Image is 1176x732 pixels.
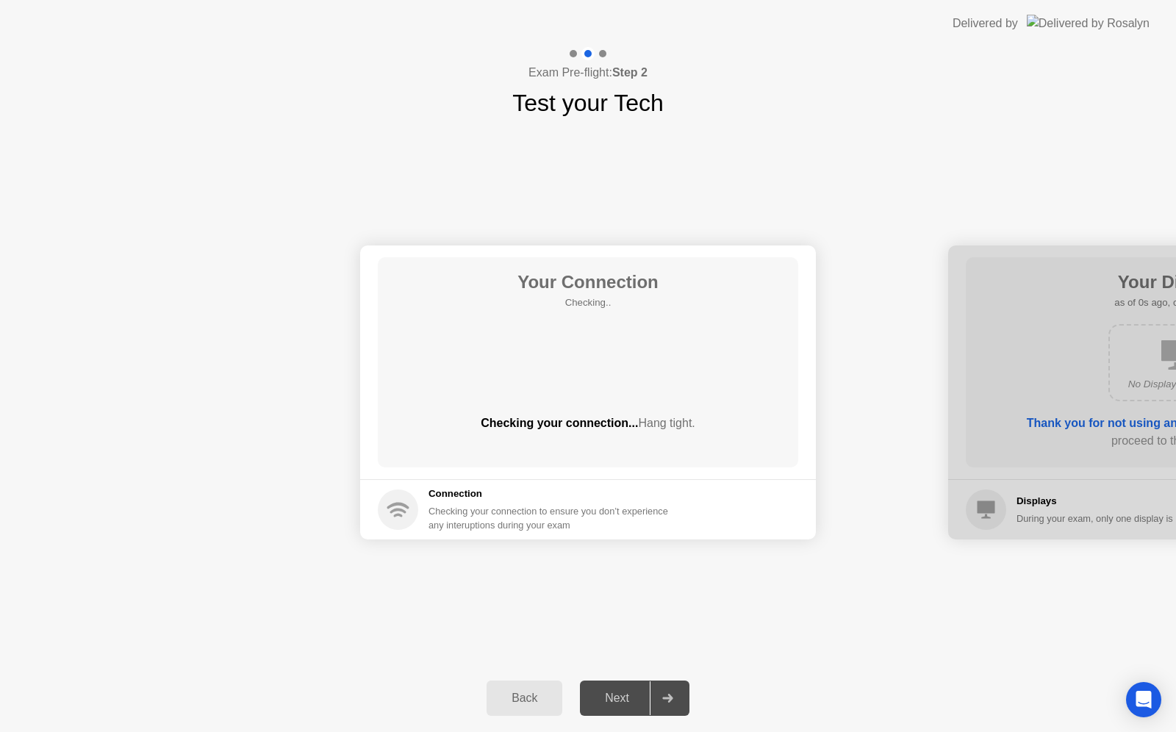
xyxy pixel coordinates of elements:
div: Next [584,692,650,705]
h5: Connection [429,487,677,501]
button: Back [487,681,562,716]
b: Step 2 [612,66,648,79]
h1: Your Connection [517,269,659,295]
h5: Checking.. [517,295,659,310]
div: Back [491,692,558,705]
button: Next [580,681,689,716]
img: Delivered by Rosalyn [1027,15,1150,32]
div: Checking your connection to ensure you don’t experience any interuptions during your exam [429,504,677,532]
div: Delivered by [953,15,1018,32]
div: Open Intercom Messenger [1126,682,1161,717]
h4: Exam Pre-flight: [528,64,648,82]
div: Checking your connection... [378,415,798,432]
span: Hang tight. [638,417,695,429]
h1: Test your Tech [512,85,664,121]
